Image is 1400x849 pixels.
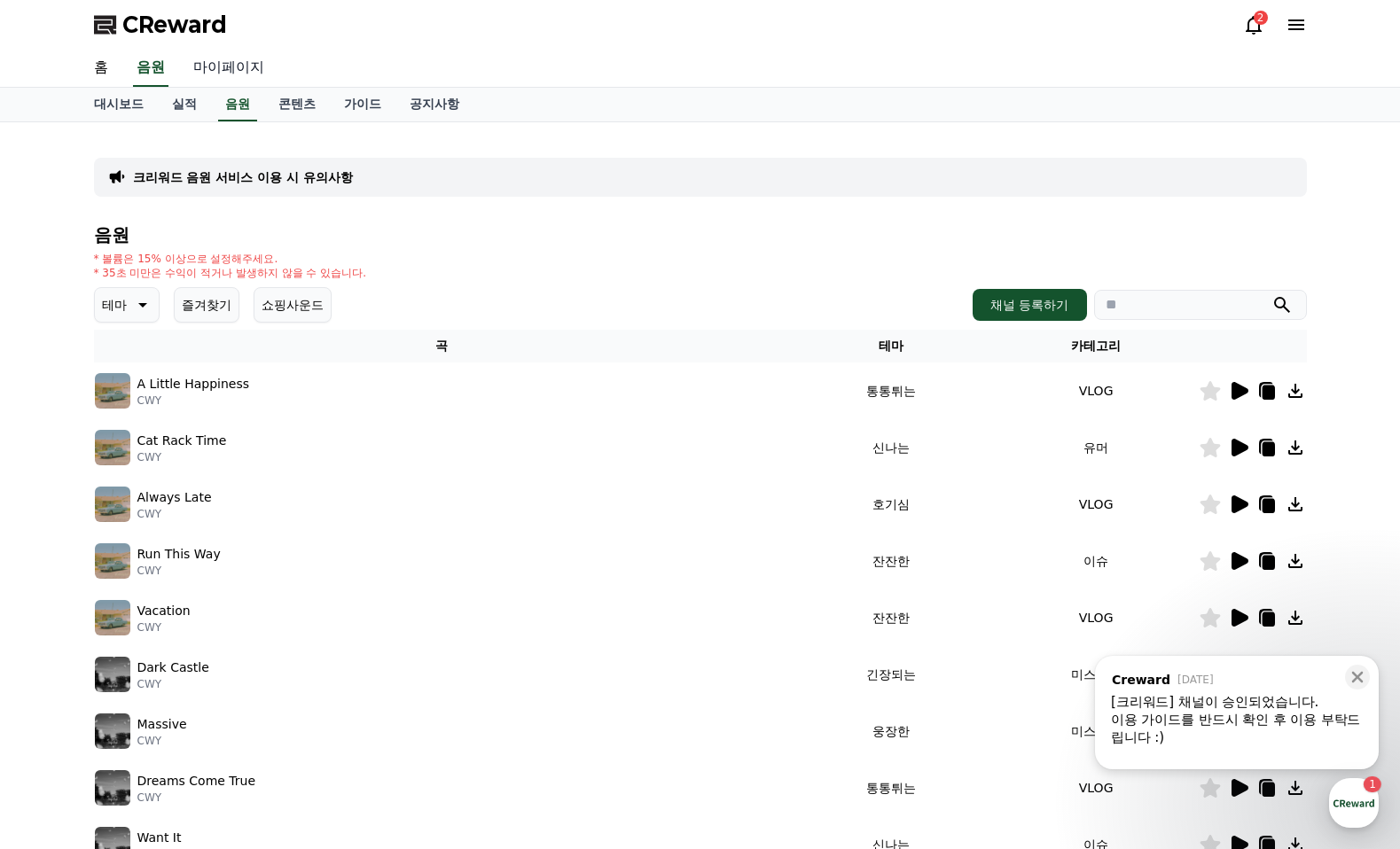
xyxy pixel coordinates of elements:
[174,287,239,323] button: 즐겨찾기
[117,562,229,606] a: 1대화
[95,543,130,579] img: music
[330,88,395,121] a: 가이드
[994,759,1199,816] td: VLOG
[95,657,130,692] img: music
[789,362,994,419] td: 통통튀는
[789,703,994,759] td: 웅장한
[789,759,994,816] td: 통통튀는
[95,600,130,635] img: music
[229,562,340,606] a: 설정
[94,287,160,323] button: 테마
[95,373,130,409] img: music
[274,588,295,603] span: 설정
[254,287,332,323] button: 쇼핑사운드
[179,50,278,87] a: 마이페이지
[137,545,221,564] p: Run This Way
[137,507,212,521] p: CWY
[137,488,212,507] p: Always Late
[95,487,130,522] img: music
[264,88,330,121] a: 콘텐츠
[994,476,1199,533] td: VLOG
[137,564,221,578] p: CWY
[994,419,1199,476] td: 유머
[137,715,187,734] p: Massive
[137,450,227,464] p: CWY
[137,829,182,847] p: Want It
[973,289,1086,321] button: 채널 등록하기
[80,50,122,87] a: 홈
[137,677,209,691] p: CWY
[102,292,127,317] p: 테마
[122,11,227,39] span: CReward
[994,646,1199,703] td: 미스터리
[56,588,66,603] span: 홈
[94,330,789,362] th: 곡
[994,589,1199,646] td: VLOG
[137,658,209,677] p: Dark Castle
[162,589,184,604] span: 대화
[137,791,256,805] p: CWY
[137,432,227,450] p: Cat Rack Time
[137,772,256,791] p: Dreams Come True
[94,266,367,280] p: * 35초 미만은 수익이 적거나 발생하지 않을 수 있습니다.
[80,88,158,121] a: 대시보드
[95,770,130,806] img: music
[137,602,191,620] p: Vacation
[994,362,1199,419] td: VLOG
[133,168,353,186] a: 크리워드 음원 서비스 이용 시 유의사항
[1254,11,1268,25] div: 2
[137,375,250,393] p: A Little Happiness
[218,88,257,121] a: 음원
[180,561,186,575] span: 1
[994,533,1199,589] td: 이슈
[94,252,367,266] p: * 볼륨은 15% 이상으로 설정해주세요.
[133,50,168,87] a: 음원
[789,330,994,362] th: 테마
[1243,14,1264,35] a: 2
[95,430,130,465] img: music
[994,703,1199,759] td: 미스터리
[789,533,994,589] td: 잔잔한
[5,562,117,606] a: 홈
[789,476,994,533] td: 호기심
[158,88,211,121] a: 실적
[137,393,250,408] p: CWY
[94,225,1307,245] h4: 음원
[95,713,130,749] img: music
[789,589,994,646] td: 잔잔한
[789,419,994,476] td: 신나는
[137,734,187,748] p: CWY
[395,88,473,121] a: 공지사항
[94,11,227,39] a: CReward
[137,620,191,635] p: CWY
[994,330,1199,362] th: 카테고리
[789,646,994,703] td: 긴장되는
